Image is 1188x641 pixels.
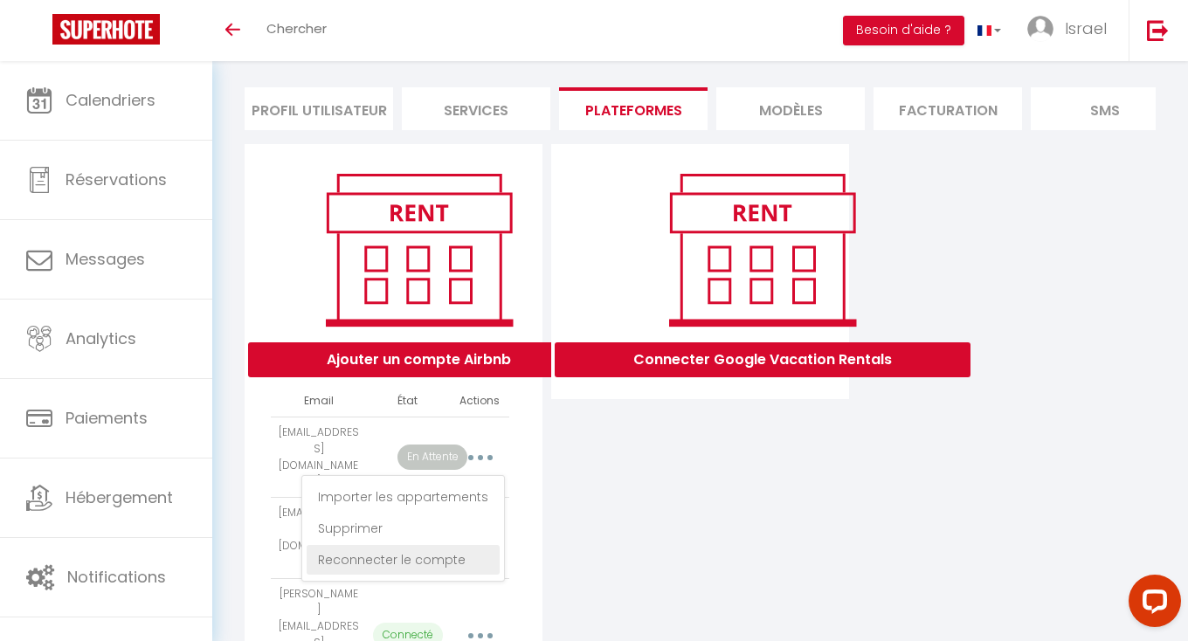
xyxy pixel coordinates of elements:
span: Notifications [67,566,166,588]
span: Messages [66,248,145,270]
iframe: LiveChat chat widget [1115,568,1188,641]
span: Chercher [266,19,327,38]
a: Reconnecter le compte [307,545,500,575]
li: Facturation [874,87,1022,130]
img: ... [1027,16,1053,42]
span: Calendriers [66,89,155,111]
th: Actions [449,386,508,417]
button: Besoin d'aide ? [843,16,964,45]
span: Réservations [66,169,167,190]
a: Importer les appartements [307,482,500,512]
img: Super Booking [52,14,160,45]
p: En Attente [397,445,467,470]
img: rent.png [651,166,874,334]
span: Hébergement [66,486,173,508]
button: Ajouter un compte Airbnb [248,342,590,377]
img: logout [1147,19,1169,41]
td: [EMAIL_ADDRESS][DOMAIN_NAME] [271,417,366,497]
th: Email [271,386,366,417]
span: Paiements [66,407,148,429]
button: Connecter Google Vacation Rentals [555,342,970,377]
li: MODÈLES [716,87,865,130]
a: Supprimer [307,513,500,543]
span: Israel [1065,17,1107,39]
img: rent.png [307,166,530,334]
li: Profil Utilisateur [245,87,393,130]
th: État [366,386,449,417]
li: Plateformes [559,87,708,130]
td: [EMAIL_ADDRESS][DOMAIN_NAME] [271,498,366,578]
li: Services [402,87,550,130]
span: Analytics [66,327,136,349]
li: SMS [1031,87,1179,130]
